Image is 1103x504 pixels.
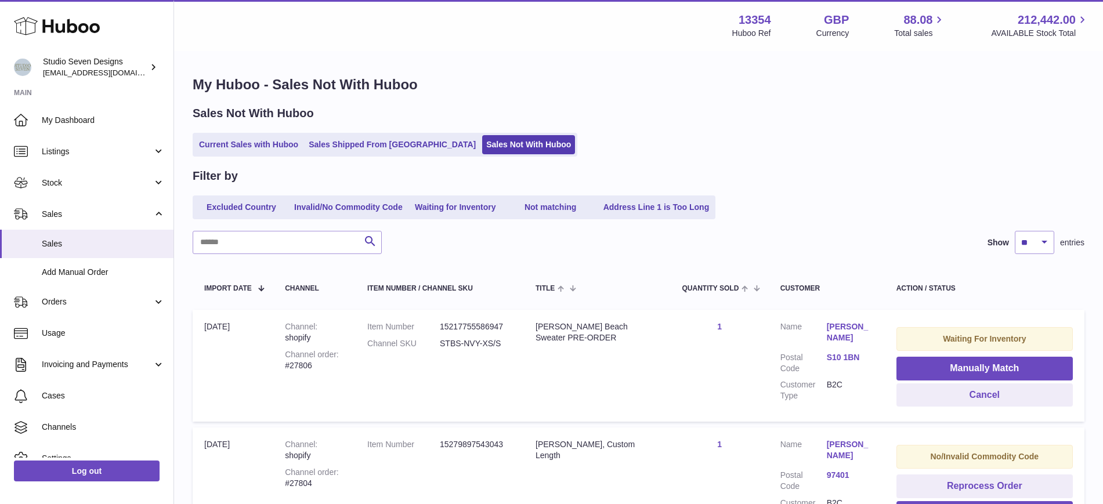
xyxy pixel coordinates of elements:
[42,115,165,126] span: My Dashboard
[367,439,440,450] dt: Item Number
[42,209,153,220] span: Sales
[991,12,1089,39] a: 212,442.00 AVAILABLE Stock Total
[536,285,555,292] span: Title
[285,285,344,292] div: Channel
[14,59,31,76] img: internalAdmin-13354@internal.huboo.com
[285,349,344,371] div: #27806
[717,322,722,331] a: 1
[824,12,849,28] strong: GBP
[780,470,827,492] dt: Postal Code
[14,461,160,481] a: Log out
[682,285,739,292] span: Quantity Sold
[739,12,771,28] strong: 13354
[193,168,238,184] h2: Filter by
[827,321,873,343] a: [PERSON_NAME]
[285,467,339,477] strong: Channel order
[285,350,339,359] strong: Channel order
[780,439,827,464] dt: Name
[43,68,171,77] span: [EMAIL_ADDRESS][DOMAIN_NAME]
[827,379,873,401] dd: B2C
[43,56,147,78] div: Studio Seven Designs
[816,28,849,39] div: Currency
[827,439,873,461] a: [PERSON_NAME]
[440,338,512,349] dd: STBS-NVY-XS/S
[42,359,153,370] span: Invoicing and Payments
[894,12,946,39] a: 88.08 Total sales
[991,28,1089,39] span: AVAILABLE Stock Total
[195,198,288,217] a: Excluded Country
[827,470,873,481] a: 97401
[42,238,165,249] span: Sales
[599,198,714,217] a: Address Line 1 is Too Long
[193,106,314,121] h2: Sales Not With Huboo
[42,177,153,188] span: Stock
[193,310,273,422] td: [DATE]
[440,321,512,332] dd: 15217755586947
[930,452,1039,461] strong: No/Invalid Commodity Code
[780,321,827,346] dt: Name
[42,422,165,433] span: Channels
[193,75,1084,94] h1: My Huboo - Sales Not With Huboo
[42,146,153,157] span: Listings
[504,198,597,217] a: Not matching
[896,285,1073,292] div: Action / Status
[42,453,165,464] span: Settings
[204,285,252,292] span: Import date
[1060,237,1084,248] span: entries
[285,440,317,449] strong: Channel
[896,474,1073,498] button: Reprocess Order
[42,296,153,307] span: Orders
[1018,12,1076,28] span: 212,442.00
[367,338,440,349] dt: Channel SKU
[903,12,932,28] span: 88.08
[195,135,302,154] a: Current Sales with Huboo
[988,237,1009,248] label: Show
[482,135,575,154] a: Sales Not With Huboo
[717,440,722,449] a: 1
[409,198,502,217] a: Waiting for Inventory
[42,328,165,339] span: Usage
[367,285,512,292] div: Item Number / Channel SKU
[367,321,440,332] dt: Item Number
[285,321,344,343] div: shopify
[440,439,512,450] dd: 15279897543043
[285,467,344,489] div: #27804
[290,198,407,217] a: Invalid/No Commodity Code
[780,352,827,374] dt: Postal Code
[896,357,1073,380] button: Manually Match
[305,135,480,154] a: Sales Shipped From [GEOGRAPHIC_DATA]
[42,390,165,401] span: Cases
[536,439,659,461] div: [PERSON_NAME], Custom Length
[780,285,873,292] div: Customer
[943,334,1026,343] strong: Waiting For Inventory
[536,321,659,343] div: [PERSON_NAME] Beach Sweater PRE-ORDER
[42,267,165,278] span: Add Manual Order
[896,383,1073,407] button: Cancel
[894,28,946,39] span: Total sales
[827,352,873,363] a: S10 1BN
[285,322,317,331] strong: Channel
[285,439,344,461] div: shopify
[732,28,771,39] div: Huboo Ref
[780,379,827,401] dt: Customer Type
